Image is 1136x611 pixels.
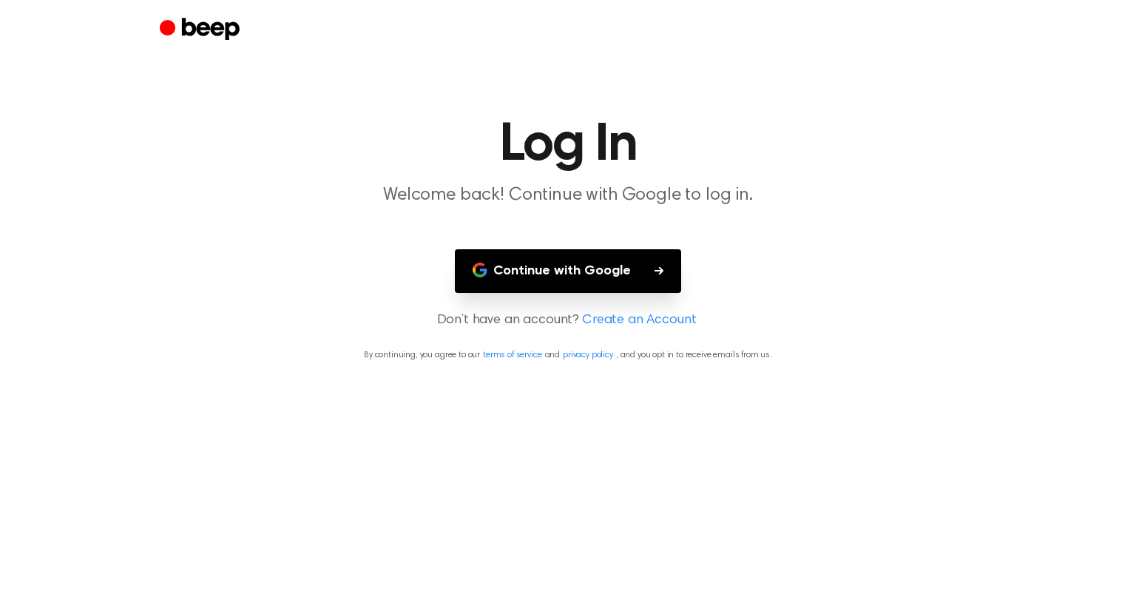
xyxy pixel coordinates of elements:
[18,348,1118,362] p: By continuing, you agree to our and , and you opt in to receive emails from us.
[284,183,852,208] p: Welcome back! Continue with Google to log in.
[582,311,696,331] a: Create an Account
[18,311,1118,331] p: Don’t have an account?
[483,351,541,359] a: terms of service
[455,249,681,293] button: Continue with Google
[563,351,613,359] a: privacy policy
[189,118,947,172] h1: Log In
[160,16,243,44] a: Beep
